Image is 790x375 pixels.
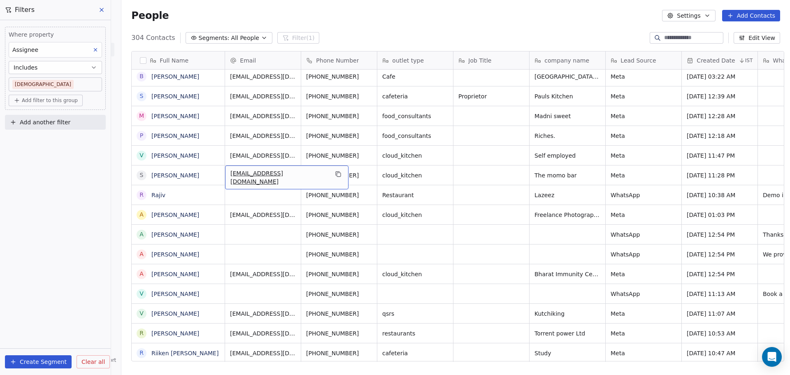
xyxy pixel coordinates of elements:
[151,172,199,179] a: [PERSON_NAME]
[316,56,359,65] span: Phone Number
[611,231,676,239] span: WhatsApp
[382,329,448,338] span: restaurants
[230,132,296,140] span: [EMAIL_ADDRESS][DOMAIN_NAME]
[745,57,753,64] span: IST
[611,310,676,318] span: Meta
[611,191,676,199] span: WhatsApp
[306,92,372,100] span: [PHONE_NUMBER]
[611,112,676,120] span: Meta
[151,271,199,277] a: [PERSON_NAME]
[687,270,753,278] span: [DATE] 12:54 PM
[382,349,448,357] span: cafeteria
[687,191,753,199] span: [DATE] 10:38 AM
[306,191,372,199] span: [PHONE_NUMBER]
[306,250,372,259] span: [PHONE_NUMBER]
[534,270,600,278] span: Bharat Immunity Centre
[687,231,753,239] span: [DATE] 12:54 PM
[382,72,448,81] span: Cafe
[230,310,296,318] span: [EMAIL_ADDRESS][DOMAIN_NAME]
[382,151,448,160] span: cloud_kitchen
[151,350,218,356] a: Riiken [PERSON_NAME]
[687,92,753,100] span: [DATE] 12:39 AM
[687,171,753,179] span: [DATE] 11:28 PM
[140,289,144,298] div: V
[151,231,199,238] a: [PERSON_NAME]
[606,51,681,69] div: Lead Source
[140,210,144,219] div: A
[140,131,143,140] div: P
[306,310,372,318] span: [PHONE_NUMBER]
[611,349,676,357] span: Meta
[306,211,372,219] span: [PHONE_NUMBER]
[382,132,448,140] span: food_consultants
[687,310,753,318] span: [DATE] 11:07 AM
[230,72,296,81] span: [EMAIL_ADDRESS][DOMAIN_NAME]
[611,92,676,100] span: Meta
[687,151,753,160] span: [DATE] 11:47 PM
[382,270,448,278] span: cloud_kitchen
[306,270,372,278] span: [PHONE_NUMBER]
[687,250,753,259] span: [DATE] 12:54 PM
[382,211,448,219] span: cloud_kitchen
[534,329,600,338] span: Torrent power Ltd
[140,92,144,100] div: S
[151,330,199,337] a: [PERSON_NAME]
[151,133,199,139] a: [PERSON_NAME]
[140,171,144,179] div: s
[240,56,256,65] span: Email
[131,9,169,22] span: People
[530,51,605,69] div: company name
[230,112,296,120] span: [EMAIL_ADDRESS][DOMAIN_NAME]
[611,151,676,160] span: Meta
[682,51,757,69] div: Created DateIST
[611,132,676,140] span: Meta
[611,290,676,298] span: WhatsApp
[620,56,656,65] span: Lead Source
[534,310,600,318] span: Kutchiking
[199,34,230,42] span: Segments:
[458,92,524,100] span: Proprietor
[230,270,296,278] span: [EMAIL_ADDRESS][DOMAIN_NAME]
[277,32,320,44] button: Filter(1)
[306,72,372,81] span: [PHONE_NUMBER]
[231,34,259,42] span: All People
[139,112,144,120] div: M
[534,349,600,357] span: Study
[722,10,780,21] button: Add Contacts
[611,211,676,219] span: Meta
[534,72,600,81] span: [GEOGRAPHIC_DATA], [GEOGRAPHIC_DATA]
[611,171,676,179] span: Meta
[611,250,676,259] span: WhatsApp
[382,191,448,199] span: Restaurant
[160,56,188,65] span: Full Name
[306,132,372,140] span: [PHONE_NUMBER]
[662,10,715,21] button: Settings
[453,51,529,69] div: Job Title
[382,112,448,120] span: food_consultants
[306,290,372,298] span: [PHONE_NUMBER]
[734,32,780,44] button: Edit View
[151,212,199,218] a: [PERSON_NAME]
[382,171,448,179] span: cloud_kitchen
[534,132,600,140] span: Riches.
[687,72,753,81] span: [DATE] 03:22 AM
[140,270,144,278] div: A
[306,349,372,357] span: [PHONE_NUMBER]
[534,191,600,199] span: Lazeez
[687,211,753,219] span: [DATE] 01:03 PM
[140,309,144,318] div: V
[697,56,735,65] span: Created Date
[687,290,753,298] span: [DATE] 11:13 AM
[687,132,753,140] span: [DATE] 12:18 AM
[151,73,199,80] a: [PERSON_NAME]
[306,112,372,120] span: [PHONE_NUMBER]
[544,56,589,65] span: company name
[382,92,448,100] span: cafeteria
[687,329,753,338] span: [DATE] 10:53 AM
[382,310,448,318] span: qsrs
[306,231,372,239] span: [PHONE_NUMBER]
[534,112,600,120] span: Madni sweet
[151,113,199,119] a: [PERSON_NAME]
[230,151,296,160] span: [EMAIL_ADDRESS][DOMAIN_NAME]
[611,329,676,338] span: Meta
